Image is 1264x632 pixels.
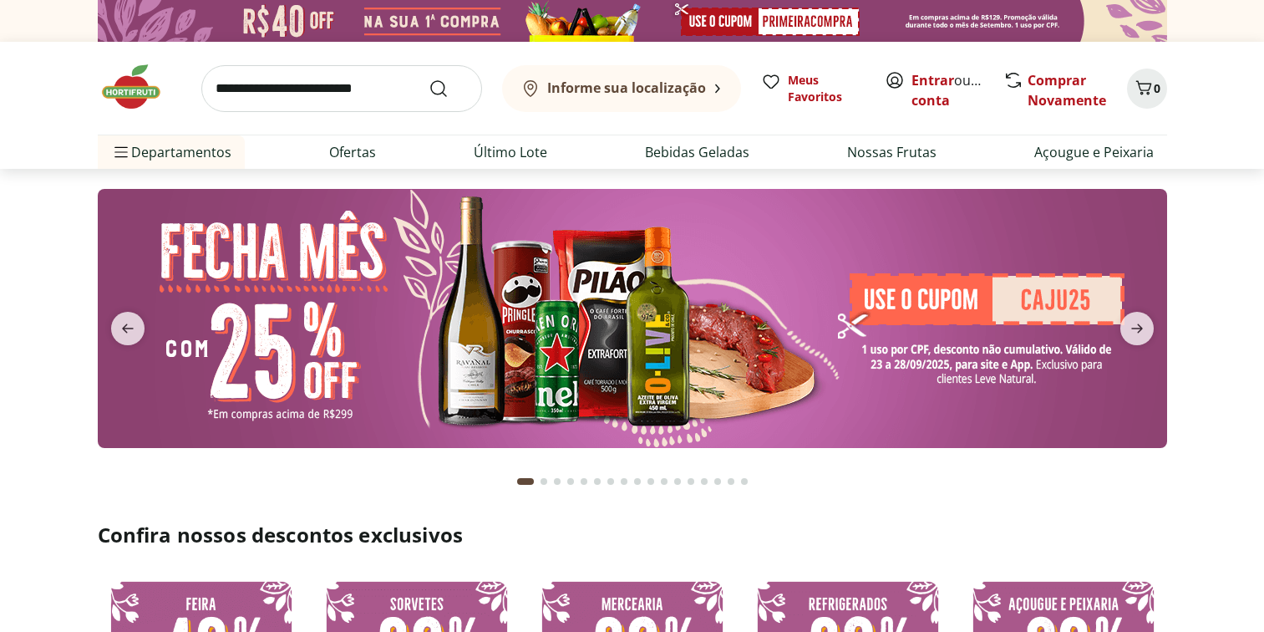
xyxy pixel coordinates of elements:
a: Último Lote [474,142,547,162]
a: Entrar [911,71,954,89]
button: next [1107,312,1167,345]
img: banana [98,189,1167,448]
a: Bebidas Geladas [645,142,749,162]
button: Go to page 4 from fs-carousel [564,461,577,502]
span: Meus Favoritos [788,72,865,105]
a: Ofertas [329,142,376,162]
button: Go to page 17 from fs-carousel [738,461,751,502]
a: Criar conta [911,71,1003,110]
span: ou [911,70,986,110]
button: Go to page 3 from fs-carousel [551,461,564,502]
a: Meus Favoritos [761,72,865,105]
button: previous [98,312,158,345]
button: Submit Search [429,79,469,99]
button: Go to page 16 from fs-carousel [724,461,738,502]
button: Go to page 11 from fs-carousel [657,461,671,502]
a: Comprar Novamente [1028,71,1106,110]
button: Go to page 9 from fs-carousel [631,461,644,502]
button: Go to page 6 from fs-carousel [591,461,604,502]
button: Go to page 2 from fs-carousel [537,461,551,502]
button: Carrinho [1127,69,1167,109]
button: Go to page 5 from fs-carousel [577,461,591,502]
button: Go to page 12 from fs-carousel [671,461,684,502]
button: Go to page 13 from fs-carousel [684,461,698,502]
span: 0 [1154,80,1160,96]
span: Departamentos [111,132,231,172]
button: Informe sua localização [502,65,741,112]
img: Hortifruti [98,62,181,112]
button: Go to page 10 from fs-carousel [644,461,657,502]
button: Menu [111,132,131,172]
b: Informe sua localização [547,79,706,97]
h2: Confira nossos descontos exclusivos [98,522,1167,548]
a: Açougue e Peixaria [1034,142,1154,162]
button: Current page from fs-carousel [514,461,537,502]
button: Go to page 15 from fs-carousel [711,461,724,502]
input: search [201,65,482,112]
a: Nossas Frutas [847,142,937,162]
button: Go to page 14 from fs-carousel [698,461,711,502]
button: Go to page 8 from fs-carousel [617,461,631,502]
button: Go to page 7 from fs-carousel [604,461,617,502]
